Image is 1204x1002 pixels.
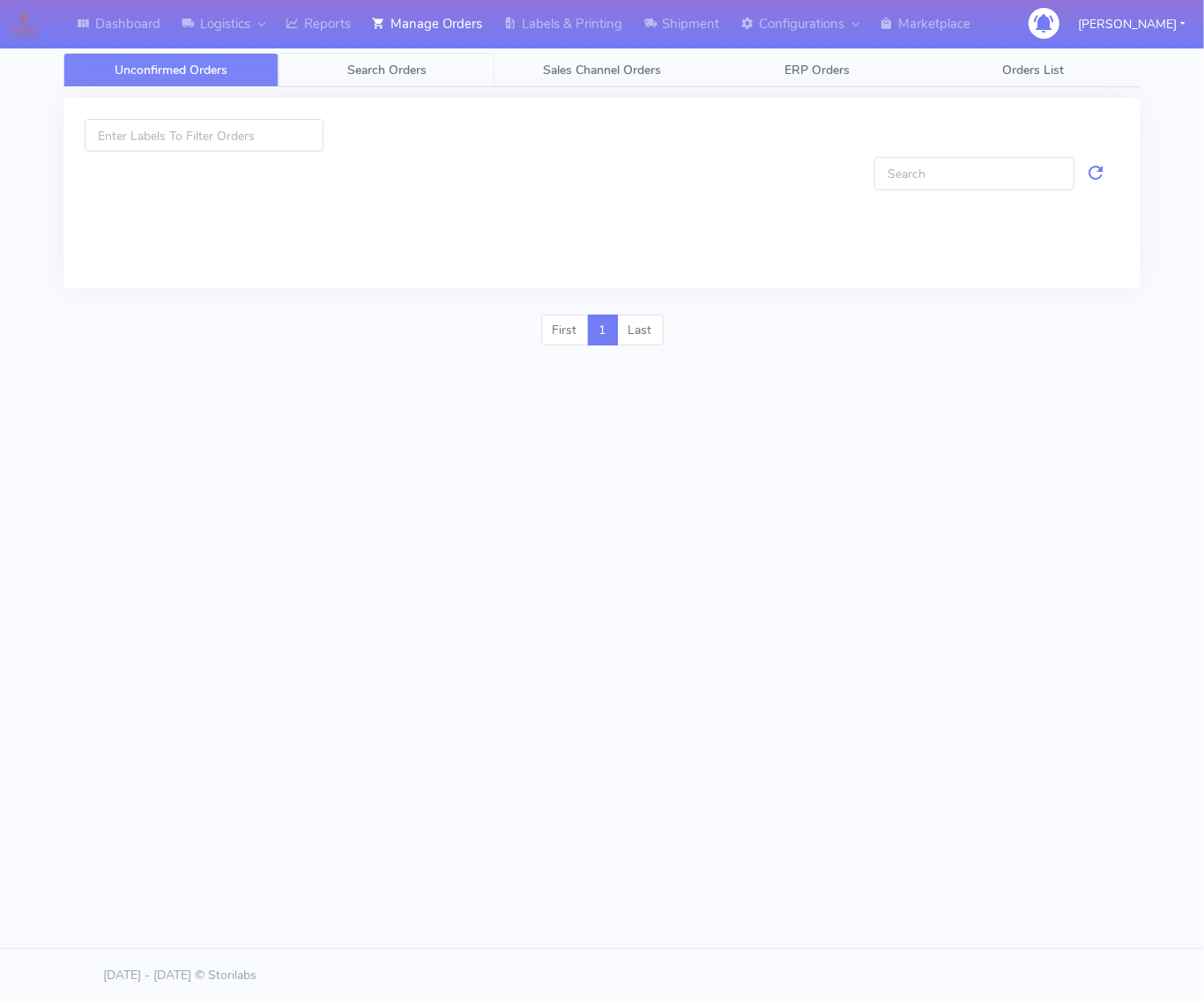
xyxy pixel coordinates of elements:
button: [PERSON_NAME] [1065,6,1199,42]
span: Sales Channel Orders [543,62,661,78]
a: 1 [588,315,618,346]
span: ERP Orders [784,62,850,78]
input: Search [874,157,1075,189]
span: Search Orders [347,62,427,78]
ul: Tabs [63,53,1141,87]
span: Unconfirmed Orders [115,62,227,78]
input: Enter Labels To Filter Orders [85,119,323,152]
span: Orders List [1002,62,1064,78]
